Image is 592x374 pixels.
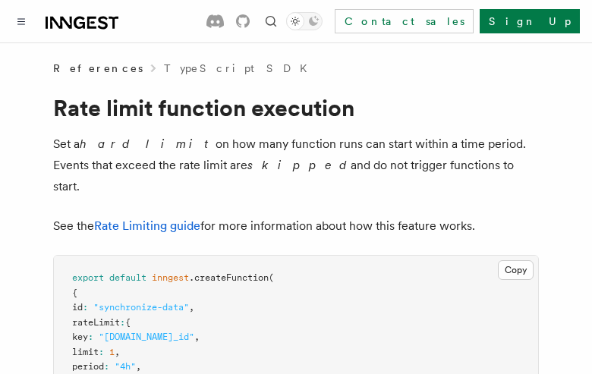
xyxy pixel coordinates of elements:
span: .createFunction [189,272,269,283]
button: Copy [498,260,534,280]
span: 1 [109,347,115,357]
button: Toggle navigation [12,12,30,30]
h1: Rate limit function execution [53,94,539,121]
a: Contact sales [335,9,474,33]
span: , [136,361,141,372]
span: inngest [152,272,189,283]
span: : [104,361,109,372]
span: : [83,302,88,313]
em: hard limit [80,137,216,151]
span: "synchronize-data" [93,302,189,313]
span: : [88,332,93,342]
span: { [72,288,77,298]
span: "4h" [115,361,136,372]
button: Toggle dark mode [286,12,323,30]
p: Set a on how many function runs can start within a time period. Events that exceed the rate limit... [53,134,539,197]
em: skipped [247,158,351,172]
span: , [115,347,120,357]
span: period [72,361,104,372]
a: Rate Limiting guide [94,218,200,233]
span: { [125,317,131,328]
span: ( [269,272,274,283]
span: id [72,302,83,313]
span: export [72,272,104,283]
span: key [72,332,88,342]
button: Find something... [262,12,280,30]
span: "[DOMAIN_NAME]_id" [99,332,194,342]
a: TypeScript SDK [164,61,316,76]
span: default [109,272,146,283]
span: : [99,347,104,357]
span: rateLimit [72,317,120,328]
span: : [120,317,125,328]
span: , [189,302,194,313]
span: References [53,61,143,76]
p: See the for more information about how this feature works. [53,215,539,237]
span: limit [72,347,99,357]
span: , [194,332,200,342]
a: Sign Up [480,9,580,33]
